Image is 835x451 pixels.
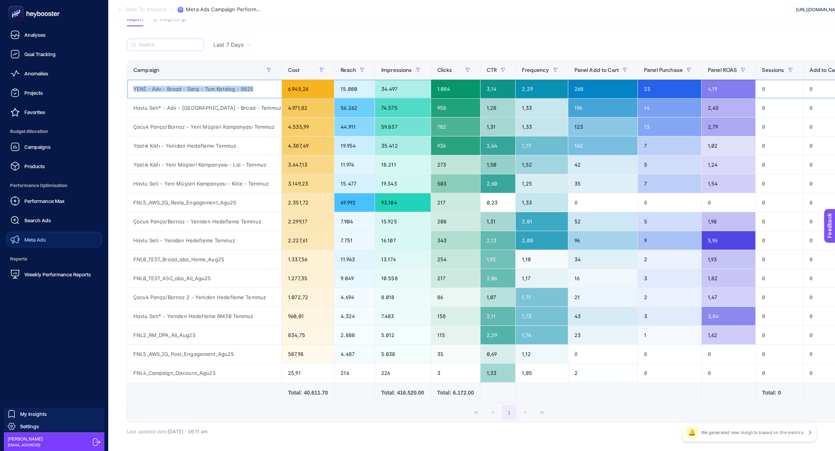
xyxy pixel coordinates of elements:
[127,99,281,117] div: Havlu Seti* - Adv - [GEOGRAPHIC_DATA] - Broad - Temmuz
[334,155,375,174] div: 11.974
[638,288,701,306] div: 2
[431,193,480,212] div: 217
[702,326,755,344] div: 1,62
[431,212,480,231] div: 208
[481,212,515,231] div: 1,31
[6,104,102,120] a: Favorites
[431,99,480,117] div: 958
[516,288,567,306] div: 1,71
[638,174,701,193] div: 7
[375,250,431,269] div: 13.174
[127,231,281,250] div: Havlu Seti - Yeniden Hedefleme Temmuz
[638,269,701,288] div: 3
[334,269,375,288] div: 9.049
[756,250,803,269] div: 0
[334,326,375,344] div: 2.888
[375,193,431,212] div: 93.104
[568,193,637,212] div: 0
[568,174,637,193] div: 35
[160,16,179,22] span: Insights
[481,80,515,98] div: 3,14
[288,67,300,73] span: Cost
[702,155,755,174] div: 1,24
[568,155,637,174] div: 42
[288,389,328,397] div: Total: 40.611.70
[186,7,263,13] span: Meta Ads Campaign Performance
[568,117,637,136] div: 123
[481,231,515,250] div: 2,13
[8,436,43,442] span: [PERSON_NAME]
[756,326,803,344] div: 0
[282,269,334,288] div: 1.277,35
[756,288,803,306] div: 0
[568,345,637,363] div: 0
[375,136,431,155] div: 35.412
[431,288,480,306] div: 86
[516,174,567,193] div: 1,25
[334,117,375,136] div: 44.911
[638,250,701,269] div: 2
[282,364,334,382] div: 25,91
[6,267,102,282] a: Weekly Performance Reports
[702,307,755,325] div: 3,84
[6,193,102,209] a: Performance Max
[127,429,168,434] span: Last updated date:
[568,288,637,306] div: 21
[8,442,43,448] span: [EMAIL_ADDRESS]
[334,99,375,117] div: 56.262
[6,85,102,100] a: Projects
[181,16,186,22] div: 3
[6,27,102,43] a: Analyses
[334,193,375,212] div: 69.992
[282,212,334,231] div: 2.299,17
[282,288,334,306] div: 1.072,72
[516,307,567,325] div: 1,73
[568,80,637,98] div: 268
[334,307,375,325] div: 4.324
[6,213,102,228] a: Search Ads
[516,136,567,155] div: 1,77
[282,250,334,269] div: 1.337,56
[756,231,803,250] div: 0
[702,99,755,117] div: 2,45
[381,67,412,73] span: Impressions
[24,90,43,96] span: Projects
[638,117,701,136] div: 13
[568,307,637,325] div: 43
[282,326,334,344] div: 834,75
[375,212,431,231] div: 15.925
[638,345,701,363] div: 0
[168,429,208,434] span: [DATE]・06:11 am
[756,193,803,212] div: 0
[437,67,452,73] span: Clicks
[6,251,102,267] span: Reports
[282,345,334,363] div: 587,98
[375,117,431,136] div: 59.837
[481,250,515,269] div: 1,93
[6,66,102,81] a: Anomalies
[638,307,701,325] div: 3
[644,67,683,73] span: Panel Purchase
[481,117,515,136] div: 1,31
[702,288,755,306] div: 1,47
[126,7,167,13] span: Back To Analysis
[481,307,515,325] div: 2,11
[127,288,281,306] div: Çocuk Panço/Bornoz 2 - Yeniden Hedefleme Temmuz
[638,231,701,250] div: 9
[702,117,755,136] div: 2,79
[574,67,619,73] span: Panel Add to Cart
[638,193,701,212] div: 0
[375,269,431,288] div: 10.558
[431,345,480,363] div: 35
[516,345,567,363] div: 1,12
[127,80,281,98] div: YENİ - Adv - Broad - Satış - Tum Katalog - 0825
[481,155,515,174] div: 1,50
[282,231,334,250] div: 2.227,61
[24,163,45,169] span: Products
[375,288,431,306] div: 8.018
[516,364,567,382] div: 1,05
[24,109,45,115] span: Favorites
[702,231,755,250] div: 5,96
[282,307,334,325] div: 960,01
[762,389,796,397] div: Total: 0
